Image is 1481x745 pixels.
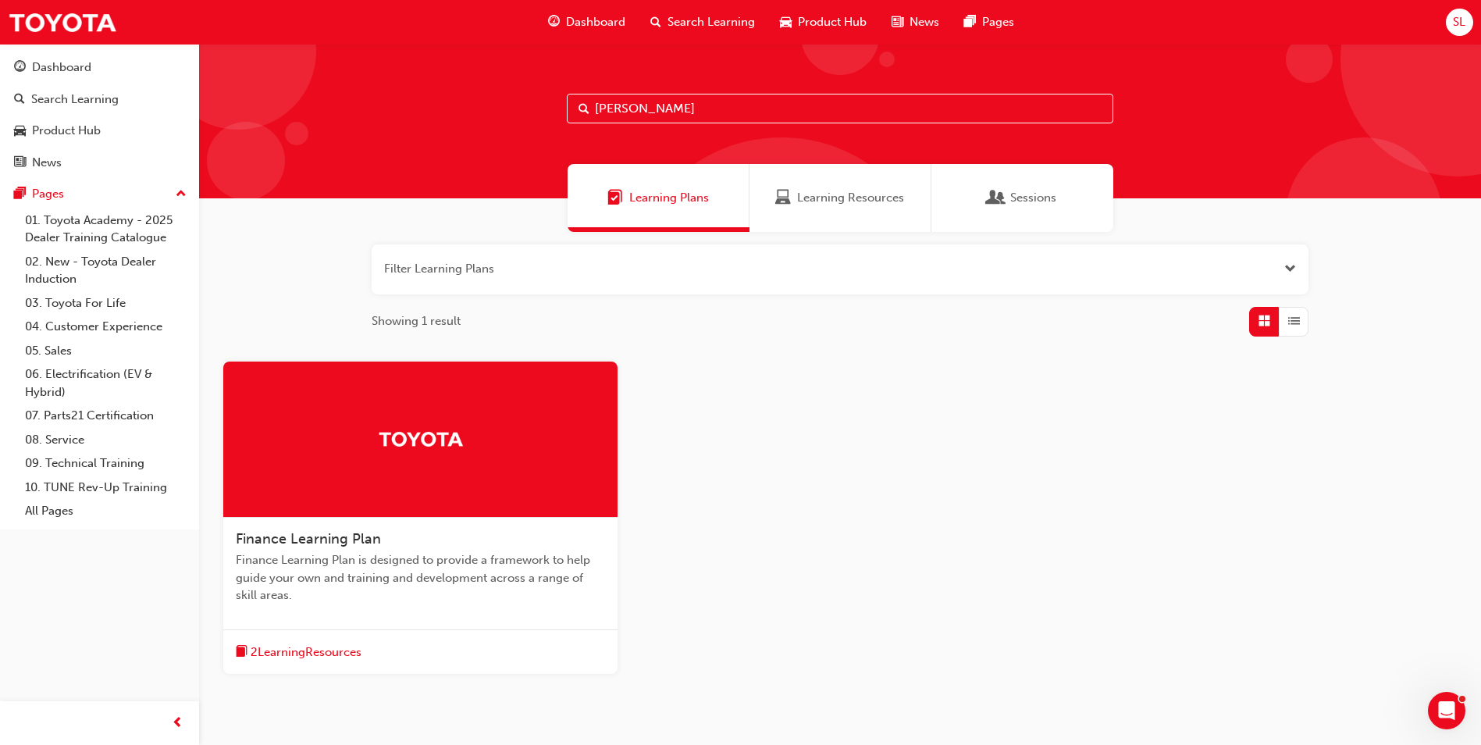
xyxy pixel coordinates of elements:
[19,476,193,500] a: 10. TUNE Rev-Up Training
[798,13,867,31] span: Product Hub
[6,53,193,82] a: Dashboard
[19,451,193,476] a: 09. Technical Training
[6,180,193,209] button: Pages
[775,189,791,207] span: Learning Resources
[982,13,1014,31] span: Pages
[892,12,903,32] span: news-icon
[749,164,931,232] a: Learning ResourcesLearning Resources
[19,499,193,523] a: All Pages
[1446,9,1473,36] button: SL
[797,189,904,207] span: Learning Resources
[1288,312,1300,330] span: List
[1258,312,1270,330] span: Grid
[378,425,464,452] img: Trak
[236,530,381,547] span: Finance Learning Plan
[32,185,64,203] div: Pages
[251,643,361,661] span: 2 Learning Resources
[31,91,119,109] div: Search Learning
[223,362,618,675] a: TrakFinance Learning PlanFinance Learning Plan is designed to provide a framework to help guide y...
[14,93,25,107] span: search-icon
[879,6,952,38] a: news-iconNews
[8,5,117,40] img: Trak
[988,189,1004,207] span: Sessions
[1284,260,1296,278] button: Open the filter
[14,61,26,75] span: guage-icon
[14,124,26,138] span: car-icon
[952,6,1027,38] a: pages-iconPages
[548,12,560,32] span: guage-icon
[567,94,1113,123] input: Search...
[176,184,187,205] span: up-icon
[19,362,193,404] a: 06. Electrification (EV & Hybrid)
[19,339,193,363] a: 05. Sales
[6,116,193,145] a: Product Hub
[19,404,193,428] a: 07. Parts21 Certification
[638,6,767,38] a: search-iconSearch Learning
[6,148,193,177] a: News
[19,428,193,452] a: 08. Service
[931,164,1113,232] a: SessionsSessions
[32,154,62,172] div: News
[1428,692,1465,729] iframe: Intercom live chat
[568,164,749,232] a: Learning PlansLearning Plans
[668,13,755,31] span: Search Learning
[650,12,661,32] span: search-icon
[6,50,193,180] button: DashboardSearch LearningProduct HubNews
[236,643,247,662] span: book-icon
[19,209,193,250] a: 01. Toyota Academy - 2025 Dealer Training Catalogue
[172,714,183,733] span: prev-icon
[19,250,193,291] a: 02. New - Toyota Dealer Induction
[1010,189,1056,207] span: Sessions
[19,291,193,315] a: 03. Toyota For Life
[236,551,605,604] span: Finance Learning Plan is designed to provide a framework to help guide your own and training and ...
[607,189,623,207] span: Learning Plans
[1453,13,1465,31] span: SL
[14,156,26,170] span: news-icon
[767,6,879,38] a: car-iconProduct Hub
[566,13,625,31] span: Dashboard
[236,643,361,662] button: book-icon2LearningResources
[32,122,101,140] div: Product Hub
[536,6,638,38] a: guage-iconDashboard
[964,12,976,32] span: pages-icon
[910,13,939,31] span: News
[629,189,709,207] span: Learning Plans
[579,100,589,118] span: Search
[372,312,461,330] span: Showing 1 result
[6,85,193,114] a: Search Learning
[19,315,193,339] a: 04. Customer Experience
[780,12,792,32] span: car-icon
[32,59,91,77] div: Dashboard
[14,187,26,201] span: pages-icon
